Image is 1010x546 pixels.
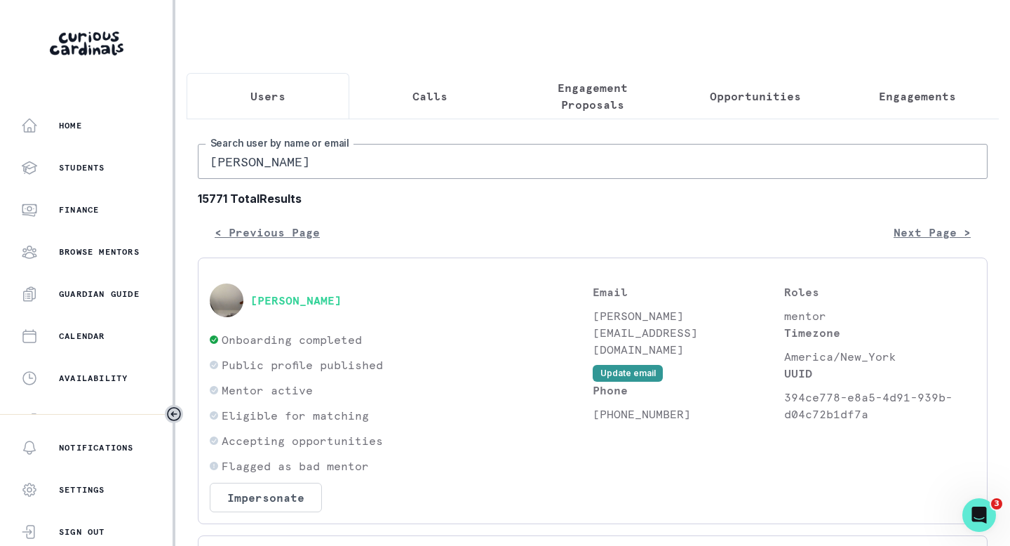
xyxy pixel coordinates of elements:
[250,293,342,307] button: [PERSON_NAME]
[784,365,976,382] p: UUID
[59,162,105,173] p: Students
[198,190,988,207] b: 15771 Total Results
[250,88,285,105] p: Users
[222,407,369,424] p: Eligible for matching
[59,484,105,495] p: Settings
[50,32,123,55] img: Curious Cardinals Logo
[412,88,447,105] p: Calls
[59,120,82,131] p: Home
[222,432,383,449] p: Accepting opportunities
[165,405,183,423] button: Toggle sidebar
[59,331,105,342] p: Calendar
[784,324,976,341] p: Timezone
[593,284,784,300] p: Email
[710,88,801,105] p: Opportunities
[784,348,976,365] p: America/New_York
[59,204,99,215] p: Finance
[59,442,134,453] p: Notifications
[879,88,956,105] p: Engagements
[222,357,383,373] p: Public profile published
[222,382,313,399] p: Mentor active
[222,458,369,474] p: Flagged as bad mentor
[593,307,784,358] p: [PERSON_NAME][EMAIL_ADDRESS][DOMAIN_NAME]
[523,79,662,113] p: Engagement Proposals
[877,218,988,246] button: Next Page >
[991,498,1002,510] span: 3
[593,406,784,422] p: [PHONE_NUMBER]
[593,382,784,399] p: Phone
[59,246,140,258] p: Browse Mentors
[784,284,976,300] p: Roles
[962,498,996,532] iframe: Intercom live chat
[210,483,322,512] button: Impersonate
[222,331,362,348] p: Onboarding completed
[784,307,976,324] p: mentor
[59,526,105,538] p: Sign Out
[784,389,976,422] p: 394ce778-e8a5-4d91-939b-d04c72b1df7a
[593,365,663,382] button: Update email
[198,218,337,246] button: < Previous Page
[59,373,128,384] p: Availability
[59,288,140,300] p: Guardian Guide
